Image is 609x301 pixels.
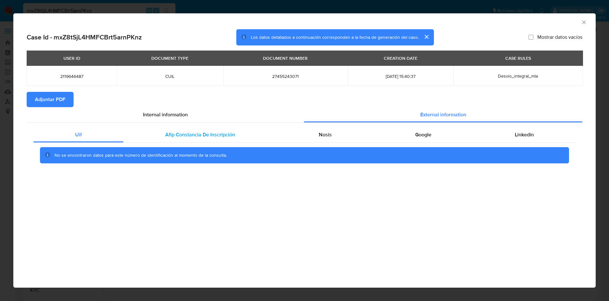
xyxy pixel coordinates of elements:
input: Mostrar datos vacíos [528,35,534,40]
span: Afip Constancia De Inscripción [165,131,235,138]
span: 27455243071 [231,73,340,79]
span: Nosis [319,131,332,138]
span: CUIL [124,73,216,79]
div: Detailed external info [33,127,576,142]
div: CREATION DATE [380,53,421,64]
span: No se encontraron datos para este número de identificación al momento de la consulta. [55,152,227,158]
h2: Case Id - mxZ8tSjL4HMFCBrt5arnPKnz [27,33,142,41]
div: DOCUMENT NUMBER [259,53,311,64]
span: Linkedin [515,131,534,138]
div: CASE RULES [501,53,535,64]
span: Mostrar datos vacíos [537,34,582,40]
div: Detailed info [27,107,582,122]
span: 2119646487 [34,73,109,79]
span: Adjuntar PDF [35,92,65,106]
div: USER ID [60,53,84,64]
span: External information [420,111,466,118]
span: Uif [75,131,82,138]
div: closure-recommendation-modal [13,13,596,288]
span: Desvio_integral_mla [498,73,538,79]
button: Cerrar ventana [581,19,586,25]
span: Google [415,131,431,138]
span: Internal information [143,111,188,118]
div: DOCUMENT TYPE [147,53,192,64]
span: [DATE] 15:40:37 [355,73,446,79]
span: Los datos detallados a continuación corresponden a la fecha de generación del caso. [251,34,419,40]
button: Adjuntar PDF [27,92,74,107]
button: cerrar [419,29,434,44]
